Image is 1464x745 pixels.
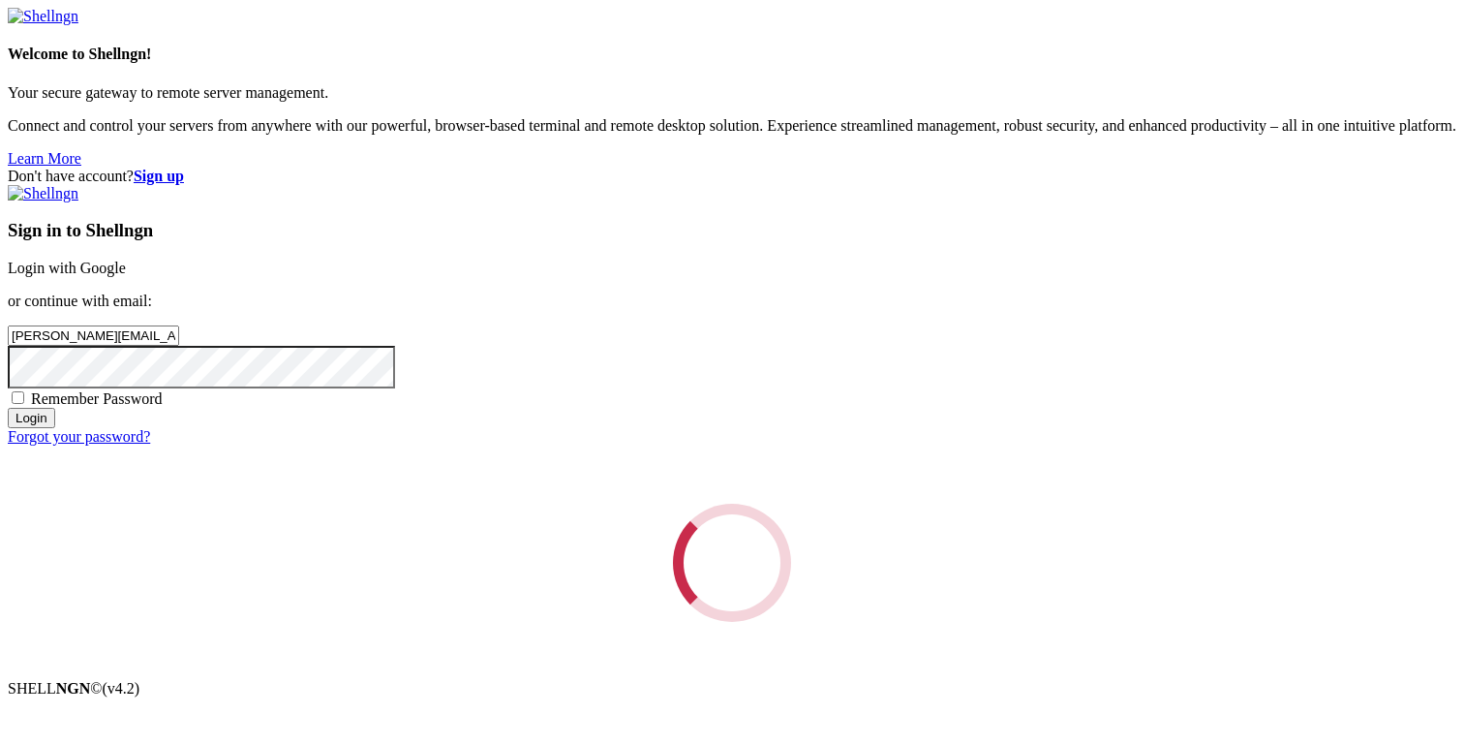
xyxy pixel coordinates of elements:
p: or continue with email: [8,293,1456,310]
img: Shellngn [8,8,78,25]
img: Shellngn [8,185,78,202]
h4: Welcome to Shellngn! [8,46,1456,63]
div: Don't have account? [8,168,1456,185]
div: Loading... [651,481,814,645]
a: Learn More [8,150,81,167]
input: Login [8,408,55,428]
a: Login with Google [8,260,126,276]
a: Forgot your password? [8,428,150,445]
a: Sign up [134,168,184,184]
h3: Sign in to Shellngn [8,220,1456,241]
span: 4.2.0 [103,680,140,697]
p: Connect and control your servers from anywhere with our powerful, browser-based terminal and remo... [8,117,1456,135]
b: NGN [56,680,91,697]
input: Remember Password [12,391,24,404]
span: Remember Password [31,390,163,407]
p: Your secure gateway to remote server management. [8,84,1456,102]
input: Email address [8,326,179,346]
span: SHELL © [8,680,139,697]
